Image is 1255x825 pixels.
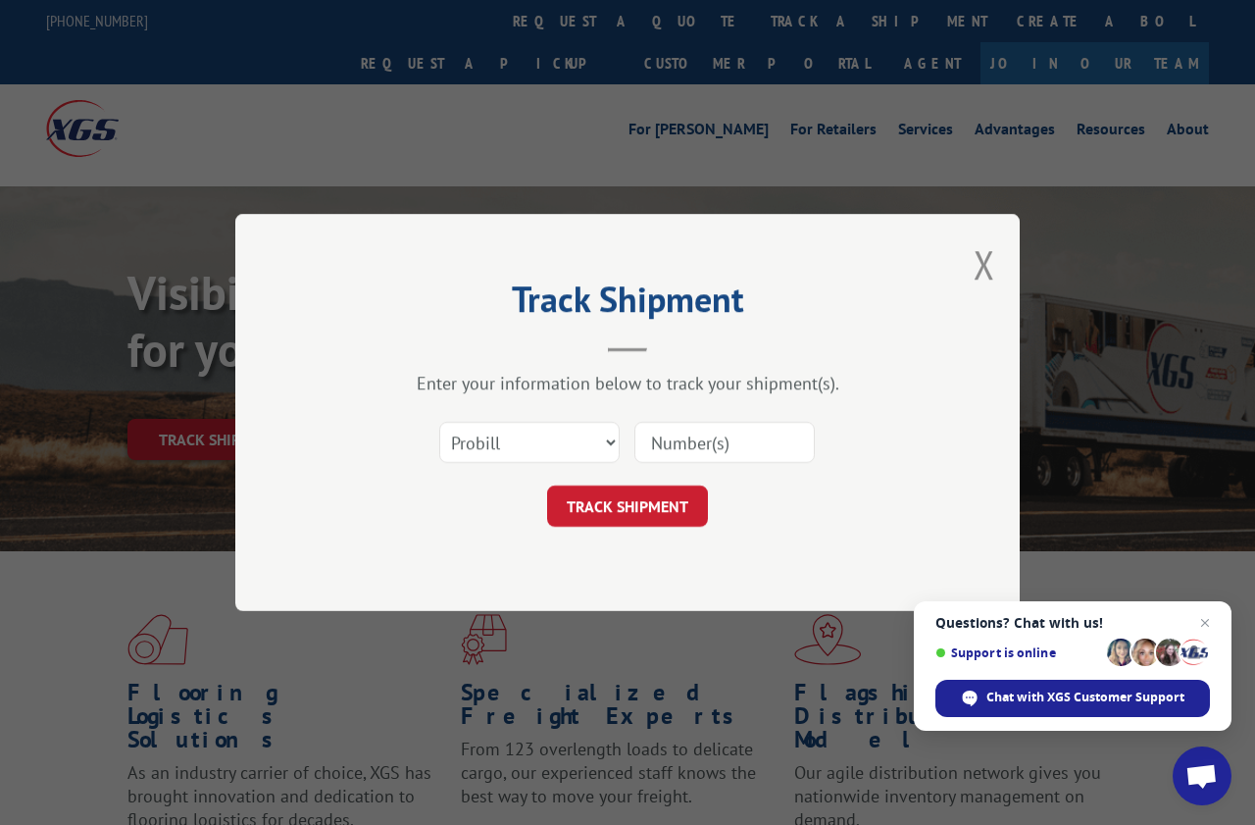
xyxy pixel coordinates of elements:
[333,285,922,323] h2: Track Shipment
[634,422,815,463] input: Number(s)
[333,372,922,394] div: Enter your information below to track your shipment(s).
[935,680,1210,717] span: Chat with XGS Customer Support
[547,486,708,527] button: TRACK SHIPMENT
[986,689,1184,706] span: Chat with XGS Customer Support
[1173,747,1231,805] a: Open chat
[935,645,1100,660] span: Support is online
[974,238,995,290] button: Close modal
[935,615,1210,631] span: Questions? Chat with us!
